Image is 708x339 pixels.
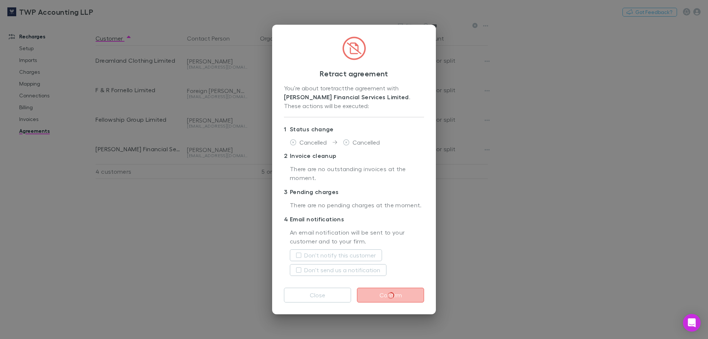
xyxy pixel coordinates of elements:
[290,165,424,183] p: There are no outstanding invoices at the moment.
[284,213,424,225] p: Email notifications
[284,151,290,160] div: 2
[284,150,424,162] p: Invoice cleanup
[284,123,424,135] p: Status change
[290,201,424,210] p: There are no pending charges at the moment.
[304,251,376,260] label: Don't notify this customer
[284,186,424,198] p: Pending charges
[290,228,424,246] p: An email notification will be sent to your customer and to your firm.
[290,249,382,261] button: Don't notify this customer
[284,93,409,101] strong: [PERSON_NAME] Financial Services Limited
[357,288,424,302] button: Confirm
[683,314,701,332] div: Open Intercom Messenger
[284,125,290,134] div: 1
[284,288,351,302] button: Close
[299,139,327,146] span: Cancelled
[353,139,380,146] span: Cancelled
[284,84,424,111] div: You’re about to retract the agreement with . These actions will be executed:
[284,69,424,78] h3: Retract agreement
[284,187,290,196] div: 3
[290,264,386,276] button: Don't send us a notification
[284,215,290,224] div: 4
[342,37,366,60] img: CircledFileSlash.svg
[304,266,380,274] label: Don't send us a notification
